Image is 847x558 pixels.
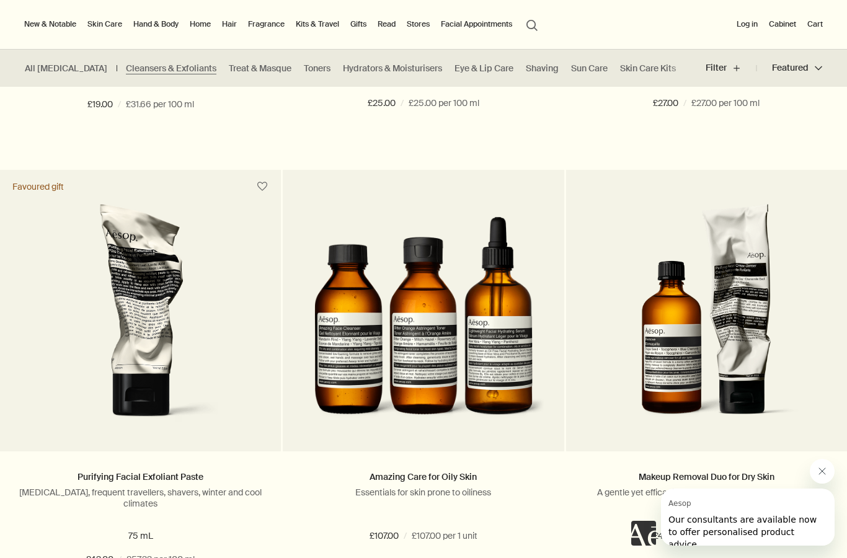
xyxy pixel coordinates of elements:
img: Aesop’s Purifying Facial Exfoliant Paste in a squeezed tube [41,203,240,433]
a: Hydrators & Moisturisers [343,63,442,74]
a: Amazing Care for Oily Skin [370,471,477,482]
iframe: Close message from Aesop [810,459,835,484]
img: Makeup Removal Duo for Dry Skin - Remove and Purifying Facial Cream Cleanser [605,203,807,433]
iframe: Message from Aesop [661,489,835,546]
a: Treat & Masque [229,63,291,74]
span: £19.00 [87,97,113,112]
a: Toners [304,63,330,74]
iframe: no content [631,521,656,546]
a: Makeup Removal Duo for Dry Skin - Remove and Purifying Facial Cream Cleanser [566,203,847,451]
div: Favoured gift [12,181,64,192]
a: Fragrance [246,17,287,32]
a: Gifts [348,17,369,32]
a: Skin Care Kits [620,63,676,74]
button: Log in [734,17,760,32]
span: £27.00 per 100 ml [691,96,760,111]
button: Cart [805,17,825,32]
span: £25.00 per 100 ml [409,96,479,111]
a: All [MEDICAL_DATA] [25,63,107,74]
a: Eye & Lip Care [455,63,513,74]
a: Sun Care [571,63,608,74]
span: £107.00 per 1 unit [412,529,477,544]
a: Facial Appointments [438,17,515,32]
span: £27.00 [653,96,678,111]
button: Open search [521,12,543,36]
a: Purifying Facial Exfoliant Paste [78,471,203,482]
span: / [683,96,686,111]
a: Skin Care [85,17,125,32]
a: Shaving [526,63,559,74]
button: Save to cabinet [251,175,273,198]
a: Hair [220,17,239,32]
button: Stores [404,17,432,32]
a: Read [375,17,398,32]
span: / [404,529,407,544]
button: Featured [756,53,822,83]
p: A gentle yet efficacious blend to cleanse skin of makeup [585,487,828,498]
span: £31.66 per 100 ml [126,97,194,112]
span: £107.00 [370,529,399,544]
div: Aesop says "Our consultants are available now to offer personalised product advice.". Open messag... [631,459,835,546]
a: Cleansers & Exfoliants [126,63,216,74]
p: [MEDICAL_DATA], frequent travellers, shavers, winter and cool climates [19,487,262,509]
span: £25.00 [368,96,396,111]
span: / [401,96,404,111]
a: Home [187,17,213,32]
p: Essentials for skin prone to oiliness [301,487,545,498]
button: Filter [706,53,756,83]
a: Kits & Travel [293,17,342,32]
span: / [118,97,121,112]
a: Hand & Body [131,17,181,32]
span: Our consultants are available now to offer personalised product advice. [7,26,156,61]
a: Cabinet [766,17,799,32]
button: New & Notable [22,17,79,32]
